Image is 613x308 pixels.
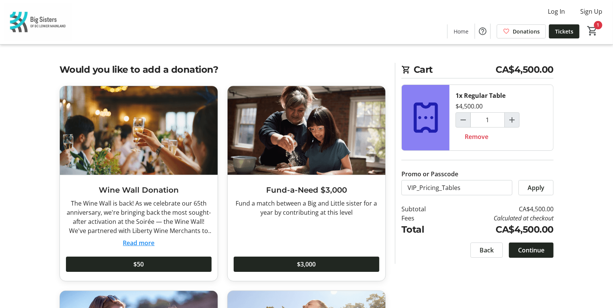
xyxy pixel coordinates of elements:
button: Remove [456,129,497,144]
span: $50 [134,260,144,269]
span: Apply [528,183,544,192]
button: Decrement by one [456,113,470,127]
span: Remove [465,132,488,141]
button: $50 [66,257,212,272]
div: The Wine Wall is back! As we celebrate our 65th anniversary, we're bringing back the most sought-... [66,199,212,235]
span: Back [480,246,494,255]
span: Continue [518,246,544,255]
input: Regular Table Quantity [470,112,505,128]
div: Fund a match between a Big and Little sister for a year by contributing at this level [234,199,379,217]
a: Donations [497,24,546,38]
img: Fund-a-Need $3,000 [228,86,385,175]
span: Home [454,27,469,35]
a: Home [448,24,475,38]
span: Sign Up [580,7,602,16]
span: Donations [513,27,540,35]
button: Increment by one [505,113,519,127]
td: Subtotal [401,204,446,214]
div: 1x Regular Table [456,91,505,100]
span: $3,000 [297,260,316,269]
span: Log In [548,7,565,16]
div: $4,500.00 [456,102,483,111]
h3: Fund-a-Need $3,000 [234,184,379,196]
button: Read more [123,238,155,247]
button: Back [470,243,503,258]
button: Continue [509,243,554,258]
td: Calculated at checkout [446,214,554,223]
td: CA$4,500.00 [446,223,554,236]
h2: Would you like to add a donation? [59,63,386,77]
button: Sign Up [574,5,608,18]
img: Big Sisters of BC Lower Mainland's Logo [5,3,72,41]
td: Total [401,223,446,236]
label: Promo or Passcode [401,169,458,179]
button: $3,000 [234,257,379,272]
a: Tickets [549,24,579,38]
button: Log In [542,5,571,18]
span: CA$4,500.00 [496,63,554,77]
h3: Wine Wall Donation [66,184,212,196]
button: Help [475,24,490,39]
button: Apply [518,180,554,195]
button: Cart [586,24,599,38]
span: Tickets [555,27,573,35]
input: Enter promo or passcode [401,180,512,195]
h2: Cart [401,63,554,78]
td: CA$4,500.00 [446,204,554,214]
td: Fees [401,214,446,223]
img: Wine Wall Donation [60,86,218,175]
